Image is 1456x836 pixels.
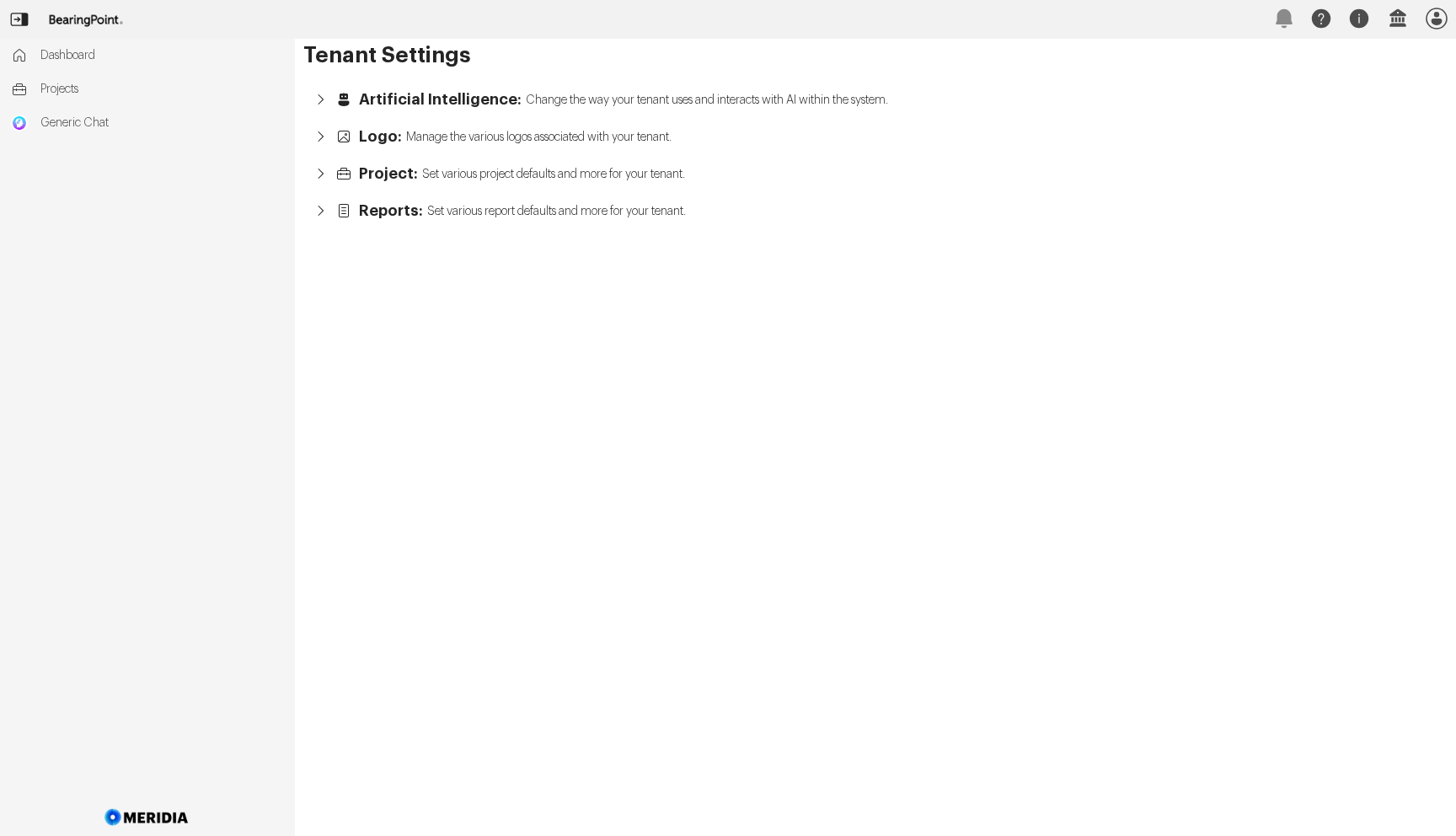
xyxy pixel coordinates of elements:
span: Artificial Intelligence: [359,91,522,108]
span: Set various report defaults and more for your tenant. [427,201,686,220]
img: Generic Chat [11,115,28,131]
a: Projects [3,72,292,106]
span: Set various project defaults and more for your tenant. [422,164,685,183]
span: Logo: [359,128,402,145]
a: Dashboard [3,39,292,72]
button: Logo:Manage the various logos associated with your tenant. [303,118,1448,155]
span: Change the way your tenant uses and interacts with AI within the system. [526,90,888,109]
span: Project: [359,165,418,182]
h1: Tenant Settings [303,47,1448,64]
span: Generic Chat [40,115,284,131]
img: Meridia Logo [102,799,192,836]
button: Artificial Intelligence:Change the way your tenant uses and interacts with AI within the system. [303,81,1448,118]
span: Reports: [359,202,423,219]
span: Projects [40,81,284,98]
span: Manage the various logos associated with your tenant. [406,127,672,146]
button: Reports:Set various report defaults and more for your tenant. [303,192,1448,229]
a: Generic ChatGeneric Chat [3,106,292,140]
span: Dashboard [40,47,284,64]
img: Customer Logo [39,4,133,35]
button: Project:Set various project defaults and more for your tenant. [303,155,1448,192]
